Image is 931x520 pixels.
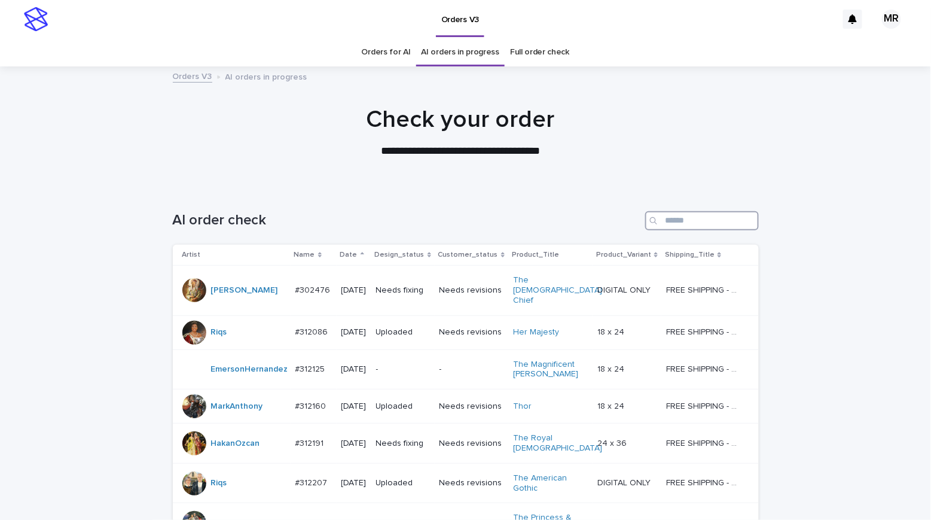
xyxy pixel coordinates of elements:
[422,38,500,66] a: AI orders in progress
[173,463,759,503] tr: Riqs #312207#312207 [DATE]UploadedNeeds revisionsThe American Gothic DIGITAL ONLYDIGITAL ONLY FRE...
[376,439,430,449] p: Needs fixing
[666,399,741,412] p: FREE SHIPPING - preview in 1-2 business days, after your approval delivery will take 5-10 b.d.
[341,285,367,296] p: [DATE]
[597,436,629,449] p: 24 x 36
[513,327,559,337] a: Her Majesty
[439,327,503,337] p: Needs revisions
[376,402,430,412] p: Uploaded
[439,478,503,488] p: Needs revisions
[295,436,326,449] p: #312191
[341,327,367,337] p: [DATE]
[597,325,627,337] p: 18 x 24
[341,364,367,375] p: [DATE]
[666,283,741,296] p: FREE SHIPPING - preview in 1-2 business days, delivery in 5-10 business days after your approval.
[173,315,759,349] tr: Riqs #312086#312086 [DATE]UploadedNeeds revisionsHer Majesty 18 x 2418 x 24 FREE SHIPPING - previ...
[225,69,307,83] p: AI orders in progress
[24,7,48,31] img: stacker-logo-s-only.png
[376,478,430,488] p: Uploaded
[295,325,331,337] p: #312086
[295,399,329,412] p: #312160
[513,433,602,454] a: The Royal [DEMOGRAPHIC_DATA]
[295,476,330,488] p: #312207
[167,105,753,134] h1: Check your order
[439,402,503,412] p: Needs revisions
[597,283,653,296] p: DIGITAL ONLY
[375,248,425,261] p: Design_status
[597,476,653,488] p: DIGITAL ONLY
[362,38,411,66] a: Orders for AI
[666,436,741,449] p: FREE SHIPPING - preview in 1-2 business days, after your approval delivery will take 5-10 b.d.
[211,402,263,412] a: MarkAnthony
[182,248,201,261] p: Artist
[513,275,602,305] a: The [DEMOGRAPHIC_DATA] Chief
[173,424,759,464] tr: HakanOzcan #312191#312191 [DATE]Needs fixingNeeds revisionsThe Royal [DEMOGRAPHIC_DATA] 24 x 3624...
[211,285,278,296] a: [PERSON_NAME]
[438,248,498,261] p: Customer_status
[211,327,227,337] a: Riqs
[376,364,430,375] p: -
[341,478,367,488] p: [DATE]
[512,248,559,261] p: Product_Title
[294,248,315,261] p: Name
[882,10,901,29] div: MR
[295,362,328,375] p: #312125
[666,476,741,488] p: FREE SHIPPING - preview in 1-2 business days, after your approval delivery will take 5-10 b.d.
[173,266,759,315] tr: [PERSON_NAME] #302476#302476 [DATE]Needs fixingNeeds revisionsThe [DEMOGRAPHIC_DATA] Chief DIGITA...
[173,212,640,229] h1: AI order check
[439,364,503,375] p: -
[295,283,333,296] p: #302476
[513,402,532,412] a: Thor
[173,390,759,424] tr: MarkAnthony #312160#312160 [DATE]UploadedNeeds revisionsThor 18 x 2418 x 24 FREE SHIPPING - previ...
[439,439,503,449] p: Needs revisions
[513,360,588,380] a: The Magnificent [PERSON_NAME]
[341,402,367,412] p: [DATE]
[211,439,260,449] a: HakanOzcan
[439,285,503,296] p: Needs revisions
[340,248,358,261] p: Date
[666,362,741,375] p: FREE SHIPPING - preview in 1-2 business days, after your approval delivery will take 5-10 b.d.
[173,69,212,83] a: Orders V3
[645,211,759,230] input: Search
[665,248,715,261] p: Shipping_Title
[597,399,627,412] p: 18 x 24
[510,38,569,66] a: Full order check
[376,327,430,337] p: Uploaded
[597,362,627,375] p: 18 x 24
[596,248,651,261] p: Product_Variant
[173,349,759,390] tr: EmersonHernandez #312125#312125 [DATE]--The Magnificent [PERSON_NAME] 18 x 2418 x 24 FREE SHIPPIN...
[513,473,588,494] a: The American Gothic
[666,325,741,337] p: FREE SHIPPING - preview in 1-2 business days, after your approval delivery will take 5-10 b.d.
[341,439,367,449] p: [DATE]
[376,285,430,296] p: Needs fixing
[211,364,288,375] a: EmersonHernandez
[211,478,227,488] a: Riqs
